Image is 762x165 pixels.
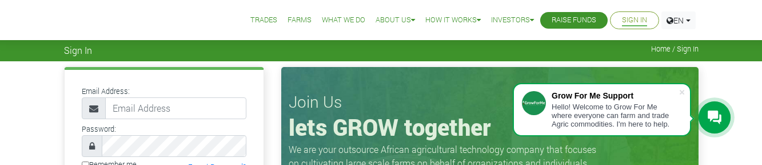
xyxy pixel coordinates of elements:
[288,14,312,26] a: Farms
[322,14,365,26] a: What We Do
[491,14,534,26] a: Investors
[289,92,691,112] h3: Join Us
[552,14,596,26] a: Raise Funds
[250,14,277,26] a: Trades
[661,11,696,29] a: EN
[552,91,679,100] div: Grow For Me Support
[552,103,679,128] div: Hello! Welcome to Grow For Me where everyone can farm and trade Agric commodities. I'm here to help.
[105,97,246,119] input: Email Address
[622,14,647,26] a: Sign In
[82,124,116,135] label: Password:
[651,45,699,53] span: Home / Sign In
[376,14,415,26] a: About Us
[64,45,92,56] span: Sign In
[425,14,481,26] a: How it Works
[82,86,130,97] label: Email Address:
[289,113,691,141] h1: lets GROW together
